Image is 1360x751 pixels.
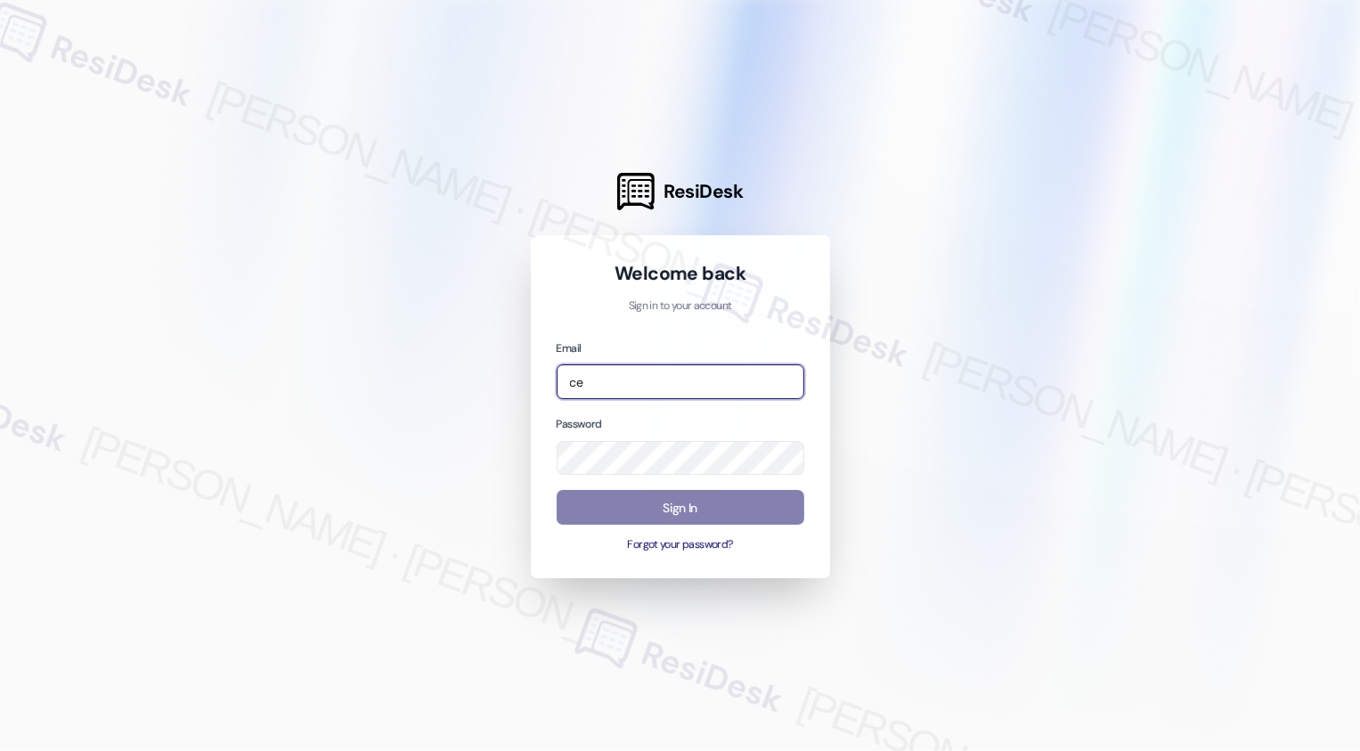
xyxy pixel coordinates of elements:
[557,364,804,399] input: name@example.com
[557,298,804,314] p: Sign in to your account
[664,179,743,204] span: ResiDesk
[557,341,582,355] label: Email
[617,173,655,210] img: ResiDesk Logo
[557,417,602,431] label: Password
[557,261,804,286] h1: Welcome back
[557,490,804,525] button: Sign In
[557,537,804,553] button: Forgot your password?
